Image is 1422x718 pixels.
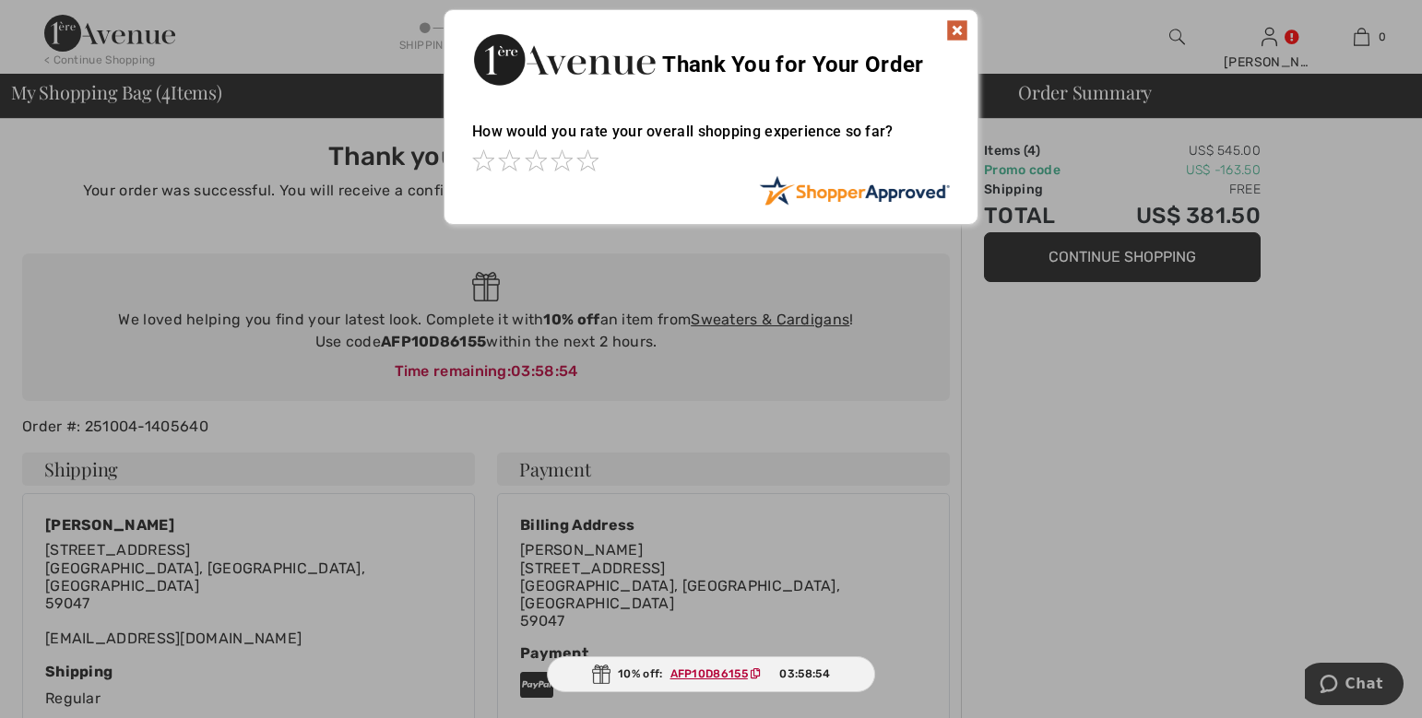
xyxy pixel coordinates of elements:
div: How would you rate your overall shopping experience so far? [472,104,950,175]
ins: AFP10D86155 [670,667,748,680]
span: Chat [41,13,78,29]
img: x [946,19,968,41]
span: Thank You for Your Order [662,52,923,77]
img: Thank You for Your Order [472,29,657,90]
div: 10% off: [547,656,875,692]
span: 03:58:54 [779,665,829,682]
img: Gift.svg [592,665,610,684]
